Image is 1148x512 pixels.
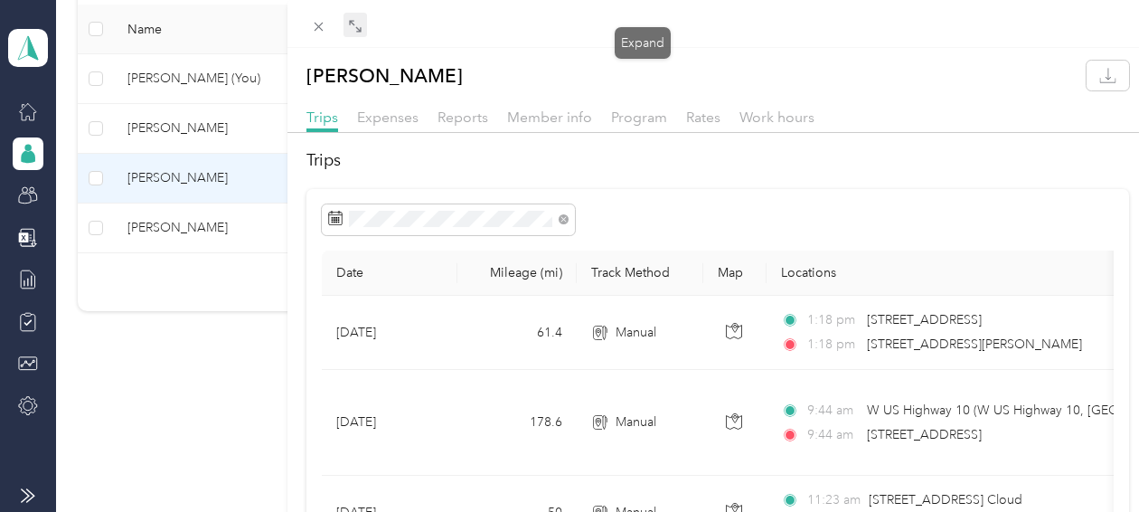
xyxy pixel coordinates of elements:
[438,109,488,126] span: Reports
[507,109,592,126] span: Member info
[807,425,859,445] span: 9:44 am
[457,370,577,476] td: 178.6
[457,296,577,370] td: 61.4
[357,109,419,126] span: Expenses
[703,251,767,296] th: Map
[869,492,1022,507] span: [STREET_ADDRESS] Cloud
[867,337,1082,352] span: [STREET_ADDRESS][PERSON_NAME]
[322,370,457,476] td: [DATE]
[322,251,457,296] th: Date
[306,148,1130,173] h2: Trips
[306,61,463,90] p: [PERSON_NAME]
[611,109,667,126] span: Program
[867,312,982,327] span: [STREET_ADDRESS]
[616,412,656,432] span: Manual
[867,427,982,442] span: [STREET_ADDRESS]
[457,251,577,296] th: Mileage (mi)
[1047,411,1148,512] iframe: Everlance-gr Chat Button Frame
[616,323,656,343] span: Manual
[686,109,720,126] span: Rates
[807,490,861,510] span: 11:23 am
[615,27,671,59] div: Expand
[739,109,814,126] span: Work hours
[577,251,703,296] th: Track Method
[322,296,457,370] td: [DATE]
[306,109,338,126] span: Trips
[807,335,859,355] span: 1:18 pm
[807,401,859,421] span: 9:44 am
[807,310,859,330] span: 1:18 pm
